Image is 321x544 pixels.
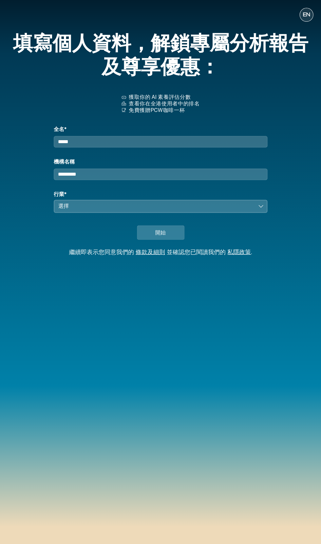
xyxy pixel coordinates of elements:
[302,11,310,18] span: EN
[137,225,184,240] button: 開始
[129,107,199,114] p: 免費獲贈PCW咖啡一杯
[54,158,267,166] label: 機構名稱
[136,249,165,255] a: 條款及細則
[129,100,199,107] p: 查看你在全港使用者中的排名
[227,249,251,255] a: 私隱政策
[69,249,252,256] div: 繼續即表示您同意我們的 並確認您已閱讀我們的 .
[129,94,199,100] p: 獲取你的 AI 素養評估分數
[58,202,254,210] div: 選擇
[8,28,313,83] div: 填寫個人資料，解鎖專屬分析報告及尊享優惠：
[155,228,166,236] span: 開始
[54,200,267,213] button: 選擇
